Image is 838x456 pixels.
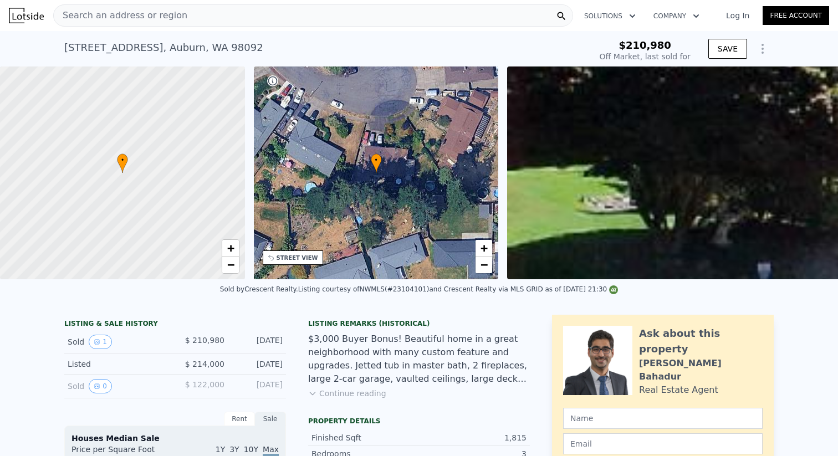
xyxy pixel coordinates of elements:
button: Company [645,6,708,26]
span: $ 214,000 [185,360,224,368]
div: Property details [308,417,530,426]
div: Sold [68,379,166,393]
span: $ 122,000 [185,380,224,389]
div: LISTING & SALE HISTORY [64,319,286,330]
div: Houses Median Sale [71,433,279,444]
div: Listed [68,358,166,370]
div: Listing courtesy of NWMLS (#23104101) and Crescent Realty via MLS GRID as of [DATE] 21:30 [298,285,618,293]
span: • [117,155,128,165]
div: [STREET_ADDRESS] , Auburn , WA 98092 [64,40,263,55]
button: SAVE [708,39,747,59]
div: [DATE] [233,335,283,349]
div: Finished Sqft [311,432,419,443]
span: − [227,258,234,271]
span: 10Y [244,445,258,454]
div: 1,815 [419,432,527,443]
a: Zoom in [476,240,492,257]
input: Name [563,408,763,429]
img: NWMLS Logo [609,285,618,294]
button: View historical data [89,335,112,349]
div: [DATE] [233,358,283,370]
img: Lotside [9,8,44,23]
div: [DATE] [233,379,283,393]
button: Show Options [752,38,774,60]
input: Email [563,433,763,454]
span: + [481,241,488,255]
a: Zoom out [476,257,492,273]
div: • [371,153,382,173]
div: [PERSON_NAME] Bahadur [639,357,763,383]
a: Log In [713,10,763,21]
a: Zoom out [222,257,239,273]
div: Sold [68,335,166,349]
span: 3Y [229,445,239,454]
span: 1Y [216,445,225,454]
a: Zoom in [222,240,239,257]
span: − [481,258,488,271]
div: • [117,153,128,173]
span: + [227,241,234,255]
div: Ask about this property [639,326,763,357]
div: Off Market, last sold for [600,51,691,62]
button: Solutions [575,6,645,26]
div: Sold by Crescent Realty . [220,285,298,293]
div: $3,000 Buyer Bonus! Beautiful home in a great neighborhood with many custom feature and upgrades.... [308,332,530,386]
span: • [371,155,382,165]
span: $ 210,980 [185,336,224,345]
span: $210,980 [619,39,671,51]
div: Sale [255,412,286,426]
div: STREET VIEW [277,254,318,262]
span: Max [263,445,279,456]
button: Continue reading [308,388,386,399]
button: View historical data [89,379,112,393]
a: Free Account [763,6,829,25]
div: Real Estate Agent [639,383,718,397]
span: Search an address or region [54,9,187,22]
div: Rent [224,412,255,426]
div: Listing Remarks (Historical) [308,319,530,328]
